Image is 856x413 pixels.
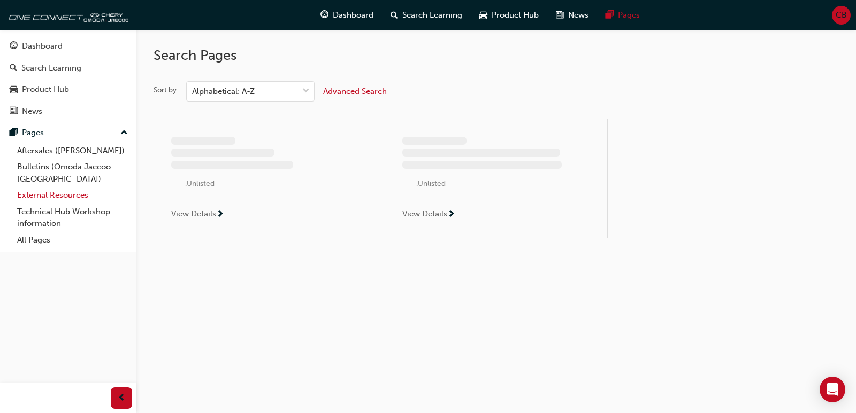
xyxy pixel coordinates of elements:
[323,81,387,102] button: Advanced Search
[118,392,126,405] span: prev-icon
[409,179,416,188] span: undefined-icon
[4,36,132,56] a: Dashboard
[5,4,128,26] img: oneconnect
[13,159,132,187] a: Bulletins (Omoda Jaecoo - [GEOGRAPHIC_DATA])
[4,80,132,99] a: Product Hub
[402,176,590,190] span: - , Unlisted
[606,9,614,22] span: pages-icon
[4,34,132,123] button: DashboardSearch LearningProduct HubNews
[447,210,455,220] span: next-icon
[836,9,847,21] span: CB
[171,208,216,220] span: View Details
[154,47,839,64] h2: Search Pages
[10,64,17,73] span: search-icon
[10,128,18,138] span: pages-icon
[556,9,564,22] span: news-icon
[597,4,648,26] a: pages-iconPages
[323,87,387,96] span: Advanced Search
[178,179,185,188] span: undefined-icon
[391,9,398,22] span: search-icon
[4,102,132,121] a: News
[320,9,328,22] span: guage-icon
[22,83,69,96] div: Product Hub
[832,6,851,25] button: CB
[333,9,373,21] span: Dashboard
[171,176,358,190] span: - , Unlisted
[479,9,487,22] span: car-icon
[568,9,588,21] span: News
[21,62,81,74] div: Search Learning
[471,4,547,26] a: car-iconProduct Hub
[10,85,18,95] span: car-icon
[120,126,128,140] span: up-icon
[10,107,18,116] span: news-icon
[13,143,132,159] a: Aftersales ([PERSON_NAME])
[22,40,63,52] div: Dashboard
[382,4,471,26] a: search-iconSearch Learning
[402,208,447,220] span: View Details
[547,4,597,26] a: news-iconNews
[13,232,132,248] a: All Pages
[820,377,845,402] div: Open Intercom Messenger
[13,187,132,204] a: External Resources
[312,4,382,26] a: guage-iconDashboard
[302,84,310,98] span: down-icon
[4,123,132,143] button: Pages
[13,204,132,232] a: Technical Hub Workshop information
[216,210,224,220] span: next-icon
[22,127,44,139] div: Pages
[402,9,462,21] span: Search Learning
[10,42,18,51] span: guage-icon
[192,85,255,98] div: Alphabetical: A-Z
[22,105,42,118] div: News
[154,85,177,96] div: Sort by
[4,58,132,78] a: Search Learning
[618,9,640,21] span: Pages
[492,9,539,21] span: Product Hub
